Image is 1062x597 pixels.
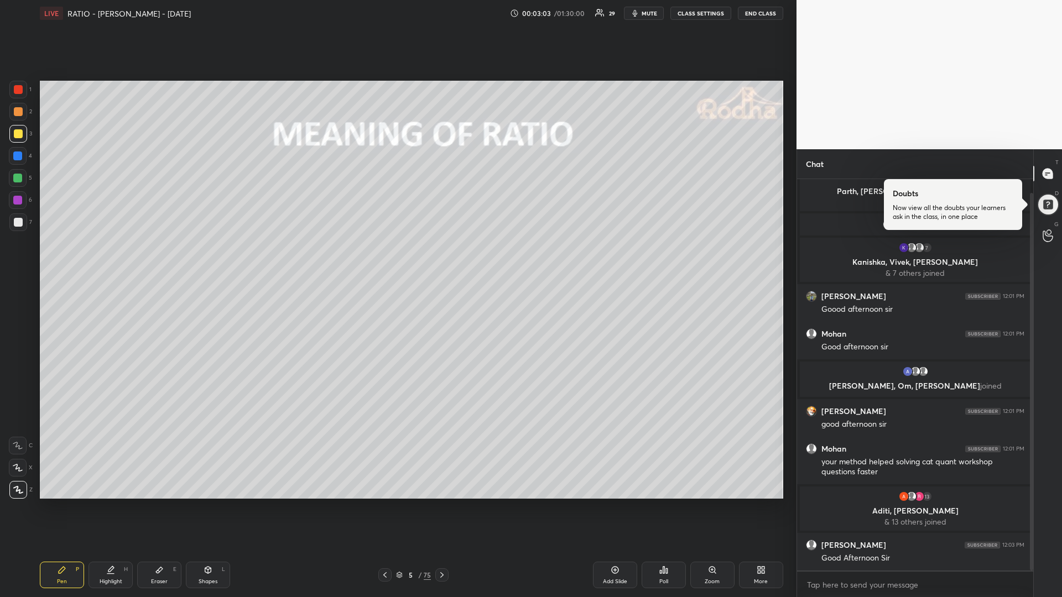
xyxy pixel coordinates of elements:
img: default.png [910,366,921,377]
div: Poll [659,579,668,584]
div: 6 [9,191,32,209]
p: D [1055,189,1059,197]
img: thumbnail.jpg [806,291,816,301]
div: Eraser [151,579,168,584]
img: default.png [918,366,929,377]
div: 2 [9,103,32,121]
div: Z [9,481,33,499]
div: X [9,459,33,476]
button: mute [624,7,664,20]
div: your method helped solving cat quant workshop questions faster [821,457,1024,478]
p: G [1054,220,1059,228]
div: Shapes [199,579,217,584]
span: joined [980,380,1002,391]
img: thumbnail.jpg [914,491,925,502]
img: 4P8fHbbgJtejmAAAAAElFTkSuQmCC [965,542,1000,548]
h6: Mohan [821,444,846,454]
div: 13 [922,491,933,502]
p: Kanishka, Vivek, [PERSON_NAME] [806,258,1024,266]
div: Goood afternoon sir [821,304,1024,315]
img: 4P8fHbbgJtejmAAAAAElFTkSuQmCC [965,408,1001,415]
div: E [173,567,176,572]
img: default.png [914,242,925,253]
div: good afternoon sir [821,419,1024,430]
img: default.png [806,540,816,550]
div: 5 [405,572,416,578]
img: 4P8fHbbgJtejmAAAAAElFTkSuQmCC [965,293,1001,300]
div: Add Slide [603,579,627,584]
div: 12:01 PM [1003,408,1024,415]
p: [PERSON_NAME], Om, [PERSON_NAME] [806,381,1024,390]
div: C [9,437,33,454]
div: 75 [424,570,431,580]
div: Good afternoon sir [821,342,1024,353]
div: Pen [57,579,67,584]
div: 5 [9,169,32,187]
img: default.png [906,491,917,502]
div: Highlight [100,579,122,584]
img: thumbnail.jpg [898,242,909,253]
div: L [222,567,225,572]
div: 7 [9,213,32,231]
div: 12:01 PM [1003,331,1024,337]
button: END CLASS [738,7,783,20]
img: 4P8fHbbgJtejmAAAAAElFTkSuQmCC [965,331,1001,337]
div: 29 [609,11,615,16]
img: thumbnail.jpg [902,366,913,377]
div: More [754,579,768,584]
img: default.png [906,242,917,253]
img: thumbnail.jpg [898,491,909,502]
div: 3 [9,125,32,143]
p: T [1055,158,1059,166]
div: 7 [922,242,933,253]
div: 12:03 PM [1002,542,1024,548]
img: default.png [806,444,816,454]
button: CLASS SETTINGS [670,7,731,20]
div: 12:01 PM [1003,293,1024,300]
h6: [PERSON_NAME] [821,540,886,550]
img: thumbnail.jpg [806,406,816,416]
div: / [418,572,421,578]
p: & 13 others joined [806,517,1024,526]
div: grid [797,179,1033,570]
img: 4P8fHbbgJtejmAAAAAElFTkSuQmCC [965,446,1001,452]
div: Zoom [705,579,720,584]
div: 4 [9,147,32,165]
h6: Mohan [821,329,846,339]
img: default.png [806,329,816,339]
h6: [PERSON_NAME] [821,291,886,301]
div: 12:01 PM [1003,446,1024,452]
p: Aditi, [PERSON_NAME] [806,506,1024,515]
div: LIVE [40,7,63,20]
div: P [76,567,79,572]
p: Parth, [PERSON_NAME], [PERSON_NAME] [806,187,1024,196]
span: mute [642,9,657,17]
h4: RATIO - [PERSON_NAME] - [DATE] [67,8,191,19]
p: & 7 others joined [806,269,1024,277]
h6: [PERSON_NAME] [821,406,886,416]
div: H [124,567,128,572]
p: & 4 others joined [806,198,1024,207]
div: Good Afternoon Sir [821,553,1024,564]
img: default.png [883,219,894,230]
p: Chat [797,149,832,179]
div: 1 [9,81,32,98]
